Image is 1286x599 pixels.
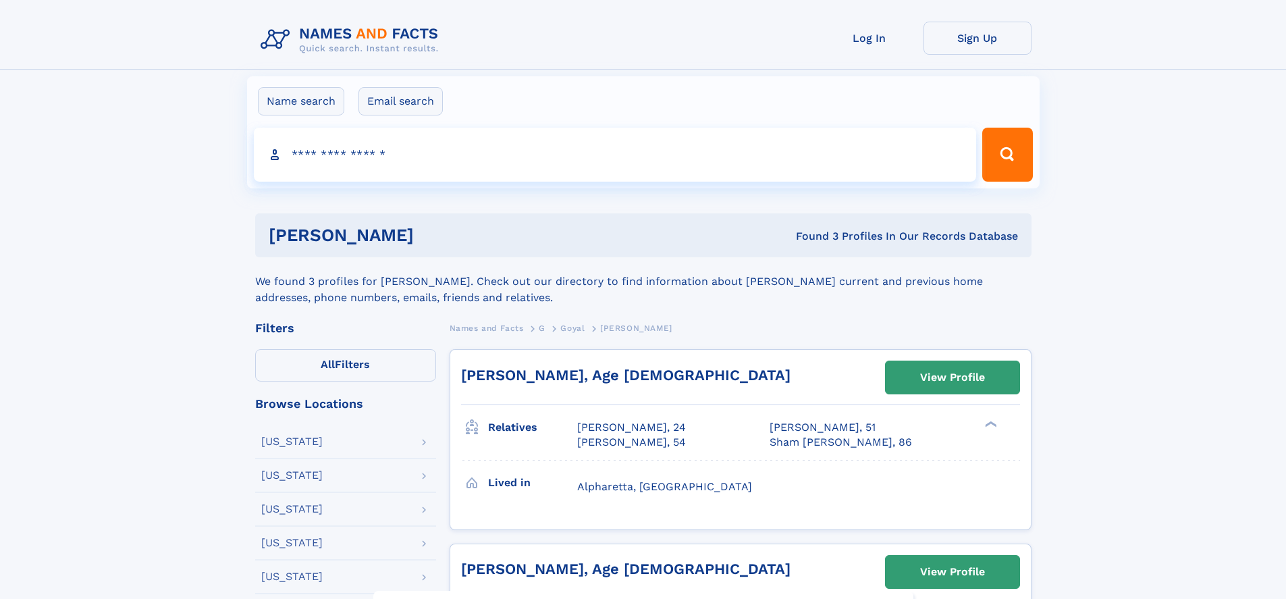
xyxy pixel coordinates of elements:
span: All [321,358,335,371]
a: [PERSON_NAME], Age [DEMOGRAPHIC_DATA] [461,367,791,384]
div: [US_STATE] [261,571,323,582]
a: Sham [PERSON_NAME], 86 [770,435,912,450]
div: View Profile [920,556,985,588]
span: Alpharetta, [GEOGRAPHIC_DATA] [577,480,752,493]
div: Browse Locations [255,398,436,410]
input: search input [254,128,977,182]
a: Sign Up [923,22,1032,55]
a: [PERSON_NAME], 24 [577,420,686,435]
div: [US_STATE] [261,436,323,447]
a: Log In [815,22,923,55]
a: View Profile [886,556,1019,588]
a: Names and Facts [450,319,524,336]
div: Filters [255,322,436,334]
div: Found 3 Profiles In Our Records Database [605,229,1018,244]
a: [PERSON_NAME], 54 [577,435,686,450]
span: G [539,323,545,333]
a: Goyal [560,319,585,336]
div: ❯ [982,420,998,429]
h3: Lived in [488,471,577,494]
h3: Relatives [488,416,577,439]
label: Name search [258,87,344,115]
a: [PERSON_NAME], 51 [770,420,876,435]
div: [US_STATE] [261,470,323,481]
img: Logo Names and Facts [255,22,450,58]
h1: [PERSON_NAME] [269,227,605,244]
a: [PERSON_NAME], Age [DEMOGRAPHIC_DATA] [461,561,791,577]
div: View Profile [920,362,985,393]
span: Goyal [560,323,585,333]
a: View Profile [886,361,1019,394]
button: Search Button [982,128,1032,182]
div: [US_STATE] [261,538,323,548]
label: Filters [255,349,436,382]
div: We found 3 profiles for [PERSON_NAME]. Check out our directory to find information about [PERSON_... [255,257,1032,306]
a: G [539,319,545,336]
div: [US_STATE] [261,504,323,515]
span: [PERSON_NAME] [600,323,672,333]
label: Email search [358,87,443,115]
